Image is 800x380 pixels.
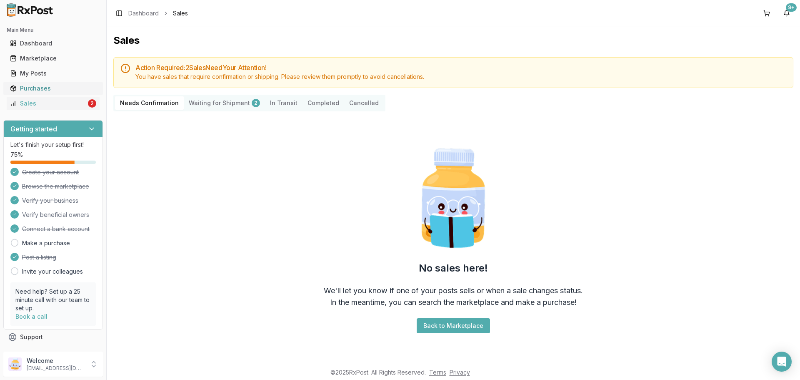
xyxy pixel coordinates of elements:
div: 9+ [786,3,797,12]
button: Marketplace [3,52,103,65]
span: Browse the marketplace [22,182,89,191]
button: Completed [302,96,344,110]
button: Cancelled [344,96,384,110]
p: Need help? Set up a 25 minute call with our team to set up. [15,287,91,312]
a: Dashboard [128,9,159,18]
a: Marketplace [7,51,100,66]
div: Purchases [10,84,96,93]
div: You have sales that require confirmation or shipping. Please review them promptly to avoid cancel... [135,73,786,81]
span: Verify beneficial owners [22,211,89,219]
a: Dashboard [7,36,100,51]
span: Verify your business [22,196,78,205]
button: Purchases [3,82,103,95]
h2: No sales here! [419,262,488,275]
button: 9+ [780,7,793,20]
span: Feedback [20,348,48,356]
div: My Posts [10,69,96,78]
div: Sales [10,99,86,108]
button: Sales2 [3,97,103,110]
button: Back to Marketplace [417,318,490,333]
p: [EMAIL_ADDRESS][DOMAIN_NAME] [27,365,85,372]
img: User avatar [8,357,22,371]
h3: Getting started [10,124,57,134]
span: Post a listing [22,253,56,262]
div: 2 [88,99,96,108]
a: Privacy [450,369,470,376]
button: Needs Confirmation [115,96,184,110]
nav: breadcrumb [128,9,188,18]
img: Smart Pill Bottle [400,145,507,252]
div: We'll let you know if one of your posts sells or when a sale changes status. [324,285,583,297]
h5: Action Required: 2 Sale s Need Your Attention! [135,64,786,71]
button: Waiting for Shipment [184,96,265,110]
div: In the meantime, you can search the marketplace and make a purchase! [330,297,577,308]
a: Purchases [7,81,100,96]
div: Dashboard [10,39,96,48]
a: Terms [429,369,446,376]
span: 75 % [10,151,23,159]
p: Let's finish your setup first! [10,141,96,149]
img: RxPost Logo [3,3,57,17]
p: Welcome [27,357,85,365]
div: Marketplace [10,54,96,63]
span: Sales [173,9,188,18]
span: Create your account [22,168,79,176]
a: Sales2 [7,96,100,111]
a: My Posts [7,66,100,81]
a: Invite your colleagues [22,267,83,276]
button: Dashboard [3,37,103,50]
div: Open Intercom Messenger [772,352,792,372]
div: 2 [252,99,260,107]
button: Support [3,330,103,345]
button: Feedback [3,345,103,360]
a: Book a call [15,313,47,320]
button: My Posts [3,67,103,80]
a: Make a purchase [22,239,70,247]
h1: Sales [113,34,793,47]
span: Connect a bank account [22,225,90,233]
button: In Transit [265,96,302,110]
h2: Main Menu [7,27,100,33]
